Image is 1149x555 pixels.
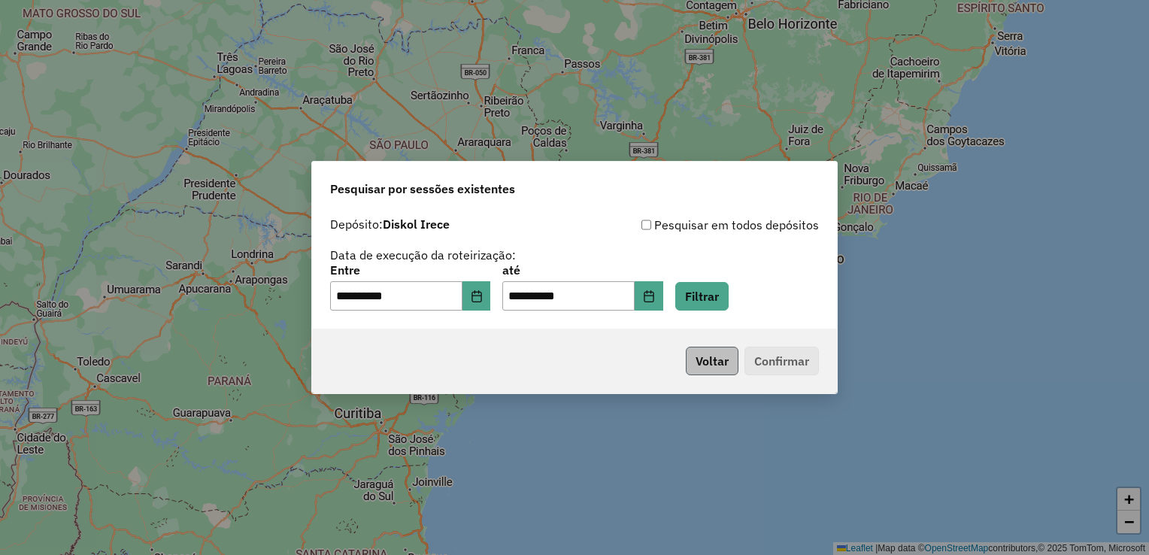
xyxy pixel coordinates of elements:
[686,347,738,375] button: Voltar
[330,180,515,198] span: Pesquisar por sessões existentes
[462,281,491,311] button: Choose Date
[330,261,490,279] label: Entre
[574,216,819,234] div: Pesquisar em todos depósitos
[330,215,450,233] label: Depósito:
[635,281,663,311] button: Choose Date
[675,282,729,311] button: Filtrar
[502,261,662,279] label: até
[383,217,450,232] strong: Diskol Irece
[330,246,516,264] label: Data de execução da roteirização:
